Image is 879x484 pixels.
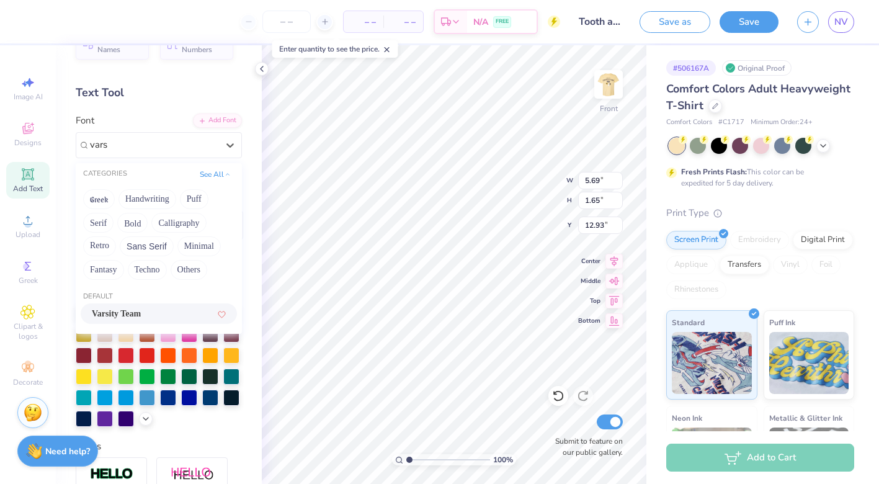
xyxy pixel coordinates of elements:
button: Minimal [177,236,221,256]
span: Add Text [13,184,43,194]
span: Middle [578,277,600,285]
label: Font [76,114,94,128]
span: Personalized Names [97,37,141,54]
img: Stroke [90,467,133,482]
button: Calligraphy [151,213,206,233]
strong: Fresh Prints Flash: [681,167,747,177]
span: Minimum Order: 24 + [751,117,813,128]
span: # C1717 [718,117,744,128]
span: FREE [496,17,509,26]
label: Submit to feature on our public gallery. [548,436,623,458]
div: Foil [811,256,841,274]
img: Front [596,72,621,97]
button: Serif [83,213,114,233]
img: Shadow [171,467,214,482]
a: NV [828,11,854,33]
span: Comfort Colors Adult Heavyweight T-Shirt [666,81,850,113]
div: Front [600,103,618,114]
button: Retro [83,236,116,256]
button: Puff [180,189,208,209]
button: Sans Serif [120,236,174,256]
button: Greek [83,189,115,209]
div: # 506167A [666,60,716,76]
span: Greek [19,276,38,285]
span: Metallic & Glitter Ink [769,411,842,424]
button: Others [171,260,207,280]
span: Neon Ink [672,411,702,424]
button: Techno [128,260,167,280]
span: Image AI [14,92,43,102]
input: Untitled Design [569,9,630,34]
span: 100 % [493,454,513,465]
div: Original Proof [722,60,792,76]
img: Puff Ink [769,332,849,394]
div: Screen Print [666,231,726,249]
span: – – [351,16,376,29]
div: Default [76,292,242,302]
span: Designs [14,138,42,148]
span: Personalized Numbers [182,37,226,54]
button: See All [196,168,234,181]
button: Bold [117,213,148,233]
div: Vinyl [773,256,808,274]
div: This color can be expedited for 5 day delivery. [681,166,834,189]
strong: Need help? [45,446,90,457]
div: Print Type [666,206,854,220]
div: Applique [666,256,716,274]
div: Embroidery [730,231,789,249]
span: Varsity Team [92,307,141,320]
span: Decorate [13,377,43,387]
span: Bottom [578,316,600,325]
span: N/A [473,16,488,29]
div: Text Tool [76,84,242,101]
span: Upload [16,230,40,240]
span: Clipart & logos [6,321,50,341]
button: Handwriting [118,189,176,209]
div: Digital Print [793,231,853,249]
span: Puff Ink [769,316,795,329]
span: Top [578,297,600,305]
span: Comfort Colors [666,117,712,128]
div: Enter quantity to see the price. [272,40,398,58]
div: CATEGORIES [83,169,127,179]
button: Save [720,11,779,33]
button: Fantasy [83,260,124,280]
button: Save as [640,11,710,33]
span: Center [578,257,600,266]
img: Standard [672,332,752,394]
span: – – [391,16,416,29]
div: Rhinestones [666,280,726,299]
div: Transfers [720,256,769,274]
div: Add Font [193,114,242,128]
span: Standard [672,316,705,329]
div: Styles [76,439,242,454]
span: NV [834,15,848,29]
input: – – [262,11,311,33]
